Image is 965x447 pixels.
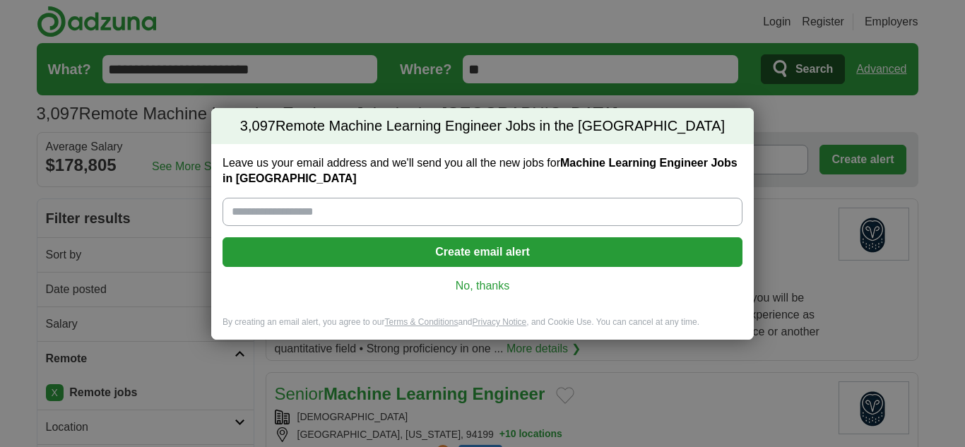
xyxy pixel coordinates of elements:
[211,108,754,145] h2: Remote Machine Learning Engineer Jobs in the [GEOGRAPHIC_DATA]
[223,155,742,186] label: Leave us your email address and we'll send you all the new jobs for
[211,316,754,340] div: By creating an email alert, you agree to our and , and Cookie Use. You can cancel at any time.
[234,278,731,294] a: No, thanks
[223,157,738,184] strong: Machine Learning Engineer Jobs in [GEOGRAPHIC_DATA]
[384,317,458,327] a: Terms & Conditions
[473,317,527,327] a: Privacy Notice
[223,237,742,267] button: Create email alert
[240,117,276,136] span: 3,097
